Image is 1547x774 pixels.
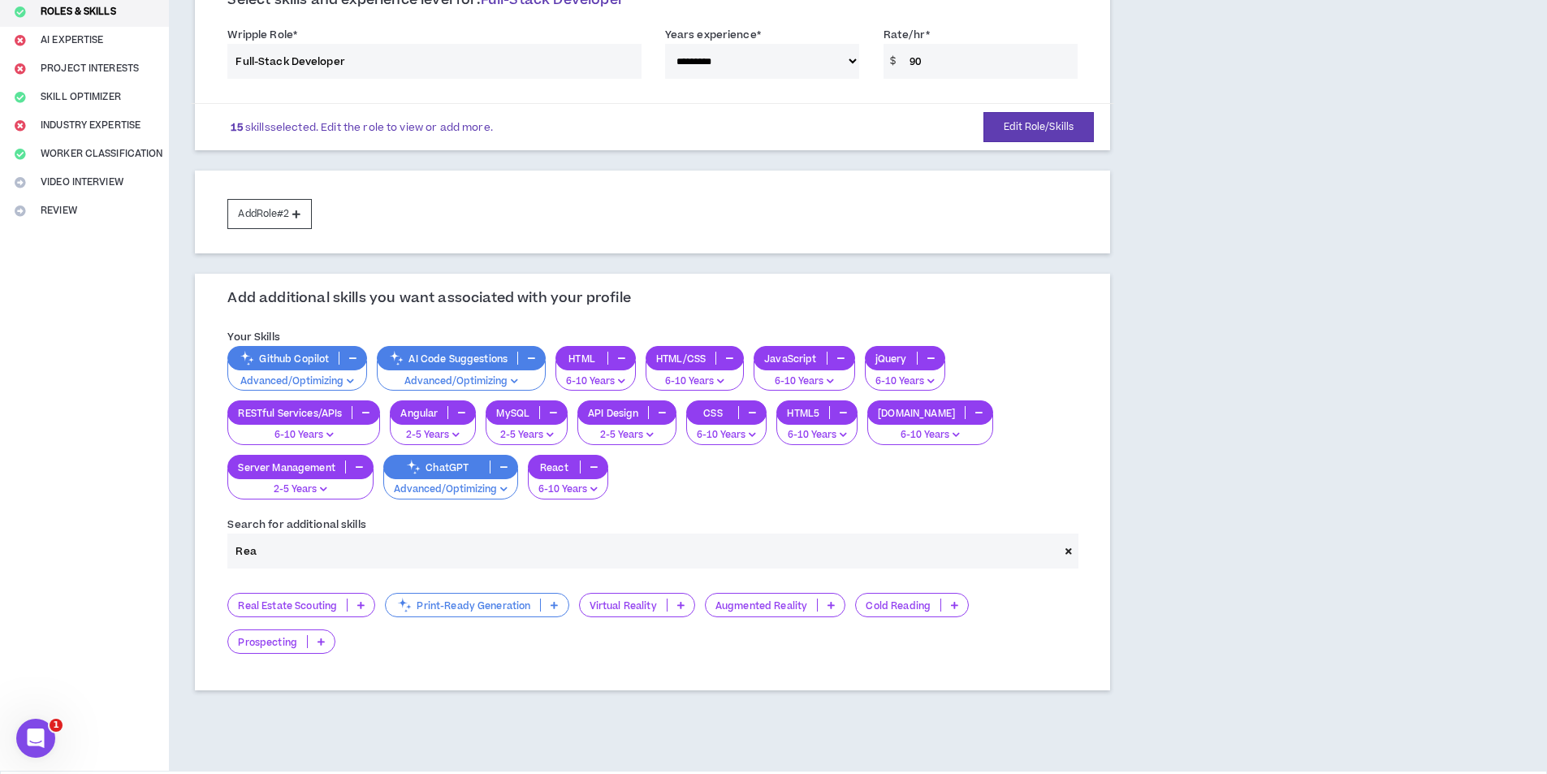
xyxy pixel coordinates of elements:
p: Angular [391,407,447,419]
p: Print-Ready Generation [386,599,540,612]
p: jQuery [866,352,917,365]
p: Advanced/Optimizing [394,482,508,497]
button: Advanced/Optimizing [377,361,546,391]
p: ChatGPT [384,461,490,473]
p: 2-5 Years [496,428,557,443]
button: 6-10 Years [686,414,767,445]
button: 6-10 Years [555,361,636,391]
p: 6-10 Years [656,374,733,389]
p: 6-10 Years [878,428,983,443]
label: Your Skills [227,324,279,350]
button: Advanced/Optimizing [227,361,367,391]
p: [DOMAIN_NAME] [868,407,965,419]
button: 2-5 Years [577,414,676,445]
p: HTML [556,352,607,365]
p: API Design [578,407,648,419]
input: (e.g. Wireframing, Web Design, A/B Testing, etc.) [227,534,1058,569]
p: CSS [687,407,738,419]
p: HTML5 [777,407,829,419]
p: RESTful Services/APIs [228,407,352,419]
span: 1 [50,719,63,732]
p: Prospecting [228,636,307,648]
p: Augmented Reality [706,599,817,612]
p: Real Estate Scouting [228,599,347,612]
button: AddRole#2 [227,199,311,229]
button: 2-5 Years [227,469,373,499]
iframe: Intercom live chat [16,719,55,758]
button: 2-5 Years [390,414,476,445]
p: 6-10 Years [697,428,756,443]
p: 6-10 Years [875,374,935,389]
button: 6-10 Years [646,361,744,391]
p: 6-10 Years [238,428,369,443]
button: Advanced/Optimizing [383,469,518,499]
p: MySQL [486,407,539,419]
p: Advanced/Optimizing [387,374,535,389]
p: 6-10 Years [538,482,598,497]
p: Github Copilot [228,352,339,365]
button: 6-10 Years [865,361,945,391]
p: Server Management [228,461,344,473]
p: 6-10 Years [566,374,625,389]
button: 6-10 Years [867,414,993,445]
label: Search for additional skills [227,512,365,538]
p: 6-10 Years [764,374,844,389]
h3: Add additional skills you want associated with your profile [227,290,630,308]
p: Advanced/Optimizing [238,374,357,389]
p: HTML/CSS [646,352,715,365]
button: 6-10 Years [528,469,608,499]
p: AI Code Suggestions [378,352,517,365]
p: 2-5 Years [238,482,362,497]
p: 2-5 Years [400,428,465,443]
button: Edit Role/Skills [983,112,1094,142]
b: 15 [231,120,242,135]
button: 2-5 Years [486,414,568,445]
p: Virtual Reality [580,599,667,612]
button: 6-10 Years [227,414,380,445]
button: 6-10 Years [754,361,854,391]
p: 6-10 Years [787,428,847,443]
p: Cold Reading [856,599,940,612]
p: 2-5 Years [588,428,666,443]
button: 6-10 Years [776,414,858,445]
p: JavaScript [754,352,826,365]
p: skills selected. Edit the role to view or add more. [231,121,492,134]
p: React [529,461,580,473]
